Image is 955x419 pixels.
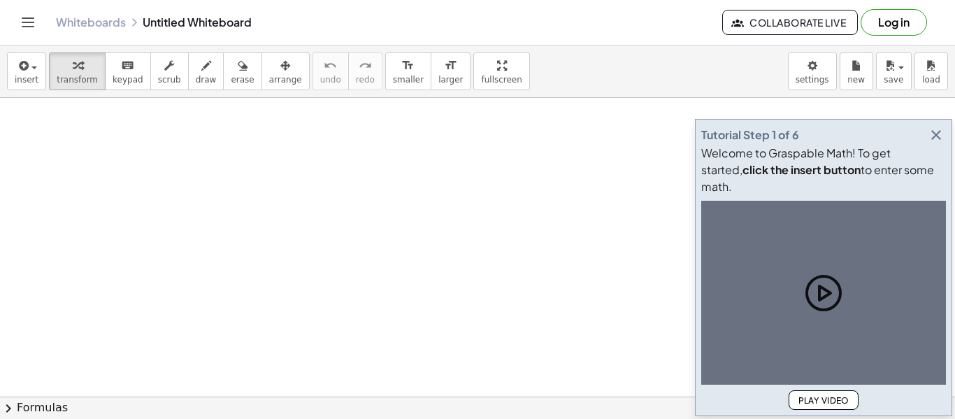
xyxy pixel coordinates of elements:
span: draw [196,75,217,85]
button: format_sizelarger [431,52,471,90]
button: format_sizesmaller [385,52,431,90]
button: undoundo [313,52,349,90]
button: save [876,52,912,90]
a: Whiteboards [56,15,126,29]
span: keypad [113,75,143,85]
span: save [884,75,903,85]
span: insert [15,75,38,85]
div: Welcome to Graspable Math! To get started, to enter some math. [701,145,946,195]
span: erase [231,75,254,85]
span: transform [57,75,98,85]
span: new [847,75,865,85]
span: Play Video [798,395,849,406]
span: load [922,75,940,85]
i: format_size [444,57,457,74]
i: format_size [401,57,415,74]
button: Collaborate Live [722,10,858,35]
span: undo [320,75,341,85]
span: arrange [269,75,302,85]
span: fullscreen [481,75,522,85]
span: redo [356,75,375,85]
span: settings [796,75,829,85]
span: smaller [393,75,424,85]
button: Play Video [789,390,859,410]
button: settings [788,52,837,90]
button: scrub [150,52,189,90]
i: undo [324,57,337,74]
button: keyboardkeypad [105,52,151,90]
button: redoredo [348,52,382,90]
button: load [914,52,948,90]
span: Collaborate Live [734,16,846,29]
i: redo [359,57,372,74]
button: transform [49,52,106,90]
button: insert [7,52,46,90]
div: Tutorial Step 1 of 6 [701,127,799,143]
b: click the insert button [742,162,861,177]
button: new [840,52,873,90]
button: arrange [261,52,310,90]
span: larger [438,75,463,85]
button: erase [223,52,261,90]
button: draw [188,52,224,90]
span: scrub [158,75,181,85]
button: Log in [861,9,927,36]
button: fullscreen [473,52,529,90]
button: Toggle navigation [17,11,39,34]
i: keyboard [121,57,134,74]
